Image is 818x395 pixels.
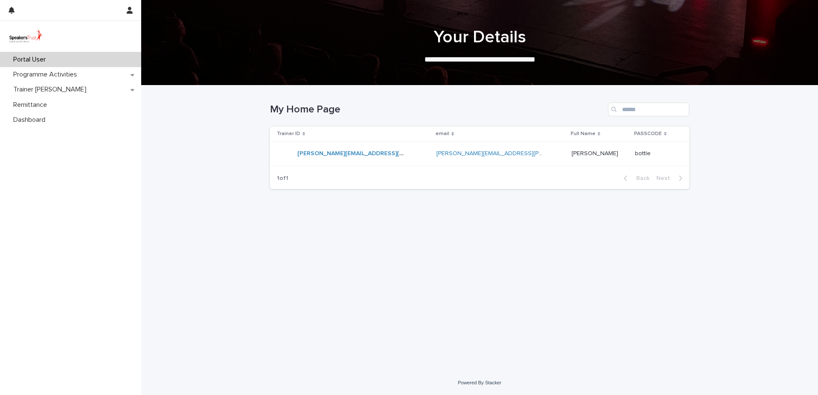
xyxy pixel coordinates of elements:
[270,103,605,116] h1: My Home Page
[270,141,689,166] tr: [PERSON_NAME][EMAIL_ADDRESS][PERSON_NAME][DOMAIN_NAME] [PERSON_NAME][EMAIL_ADDRESS][PERSON_NAME][...
[617,174,653,182] button: Back
[571,129,596,139] p: Full Name
[436,129,449,139] p: email
[10,101,54,109] p: Remittance
[297,150,493,156] a: [PERSON_NAME][EMAIL_ADDRESS][PERSON_NAME][DOMAIN_NAME]
[634,129,662,139] p: PASSCODE
[10,71,84,79] p: Programme Activities
[631,175,649,181] span: Back
[458,380,501,385] a: Powered By Stacker
[10,56,53,64] p: Portal User
[270,27,689,47] h1: Your Details
[436,150,626,156] a: [PERSON_NAME][EMAIL_ADDRESS][PERSON_NAME][DOMAIN_NAME]
[10,116,52,124] p: Dashboard
[635,148,652,157] p: bottle
[277,129,300,139] p: Trainer ID
[572,148,620,157] p: [PERSON_NAME]
[270,168,295,189] p: 1 of 1
[608,103,689,116] input: Search
[7,28,45,45] img: UVamC7uQTJC0k9vuxGLS
[10,85,93,94] p: Trainer [PERSON_NAME]
[656,175,675,181] span: Next
[653,174,689,182] button: Next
